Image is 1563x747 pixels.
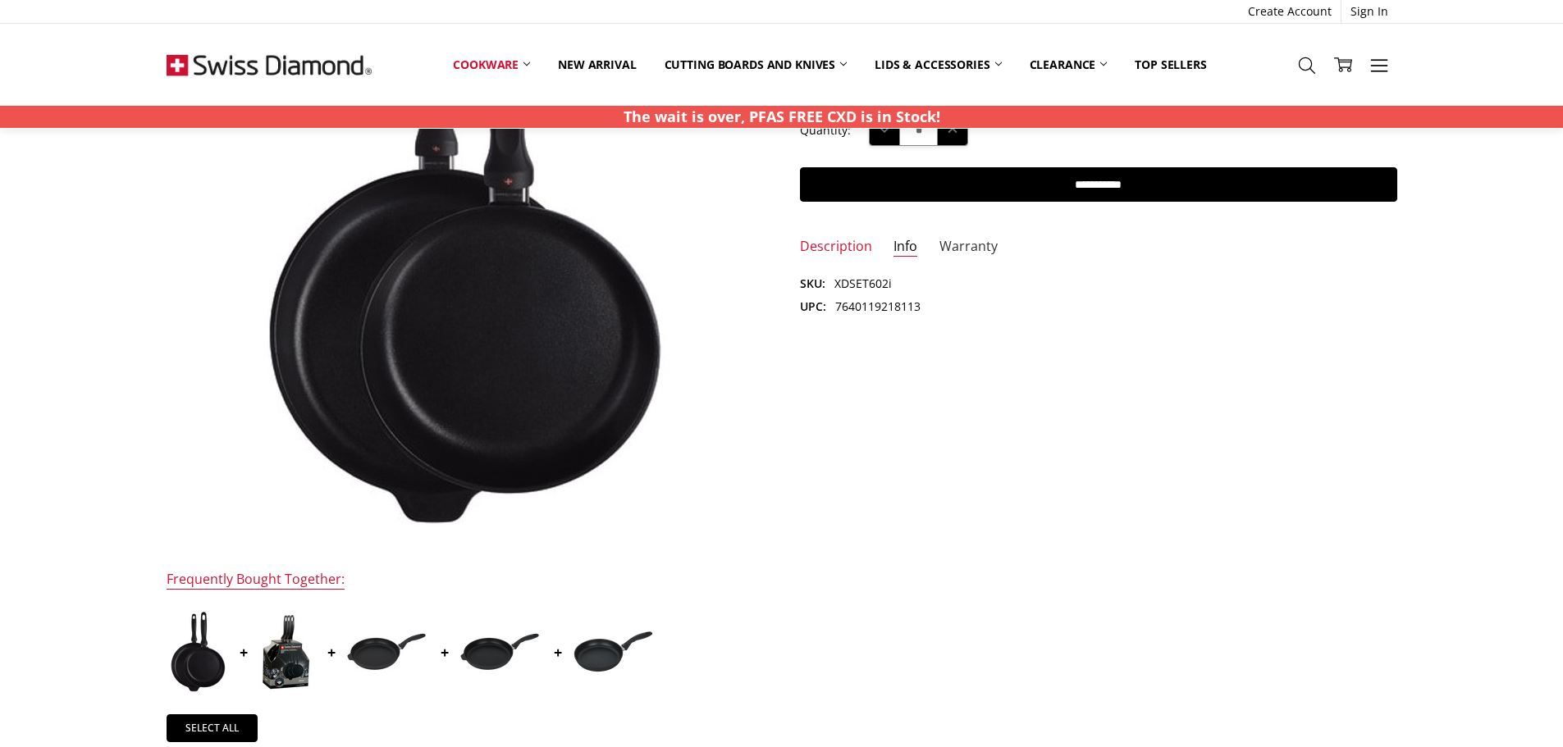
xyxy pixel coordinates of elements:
a: Top Sellers [1121,47,1220,83]
a: Cookware [439,47,544,83]
a: Description [800,238,872,257]
img: XD Induction Nonstick Fry Pan 28cm [345,632,427,672]
p: The wait is over, PFAS FREE CXD is in Stock! [624,106,940,128]
img: XD Nonstick 2 Piece Set: Fry Pan Duo - 24CM & 28CM [170,611,226,693]
a: New arrival [544,47,650,83]
img: XD Nonstick Fry Pan 28cm [459,632,541,672]
a: Info [893,238,917,257]
label: Quantity: [800,121,851,139]
img: XD Nonstick 3 Piece Fry Pan set - 20CM, 24CM & 28CM [258,611,314,693]
dd: XDSET602i [834,275,892,293]
img: XD Nonstick Fry Pan 24cm [572,630,654,674]
img: Free Shipping On Every Order [167,24,372,106]
a: Cutting boards and knives [651,47,861,83]
a: Lids & Accessories [861,47,1015,83]
a: Warranty [939,238,998,257]
dt: SKU: [800,275,825,293]
a: Select all [167,714,258,742]
a: Clearance [1016,47,1122,83]
div: Frequently Bought Together: [167,571,345,590]
dt: UPC: [800,298,826,316]
dd: 7640119218113 [835,298,921,316]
